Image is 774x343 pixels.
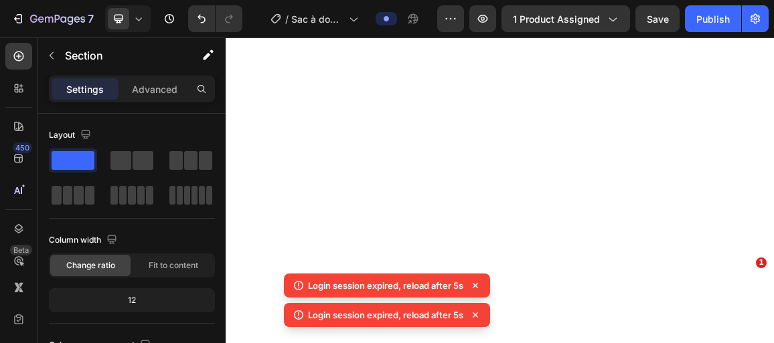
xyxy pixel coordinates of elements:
p: Advanced [132,82,177,96]
span: Save [647,13,669,25]
iframe: Intercom live chat [728,277,761,310]
span: Fit to content [149,259,198,271]
button: 7 [5,5,100,32]
span: Sac à dos de CrossFit [291,12,343,26]
button: Save [635,5,680,32]
div: Publish [696,12,730,26]
iframe: Design area [226,37,774,343]
p: Section [65,47,175,64]
span: 1 [756,257,767,268]
button: 1 product assigned [501,5,630,32]
div: 450 [13,142,32,153]
div: Beta [10,245,32,255]
button: Publish [685,5,741,32]
div: 12 [52,291,212,310]
div: Column width [49,231,120,249]
p: Login session expired, reload after 5s [308,308,463,322]
div: Undo/Redo [188,5,242,32]
p: Settings [66,82,104,96]
p: 7 [88,11,94,27]
span: / [285,12,289,26]
p: Login session expired, reload after 5s [308,279,463,292]
div: Layout [49,126,94,144]
span: Change ratio [66,259,115,271]
span: 1 product assigned [513,12,600,26]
